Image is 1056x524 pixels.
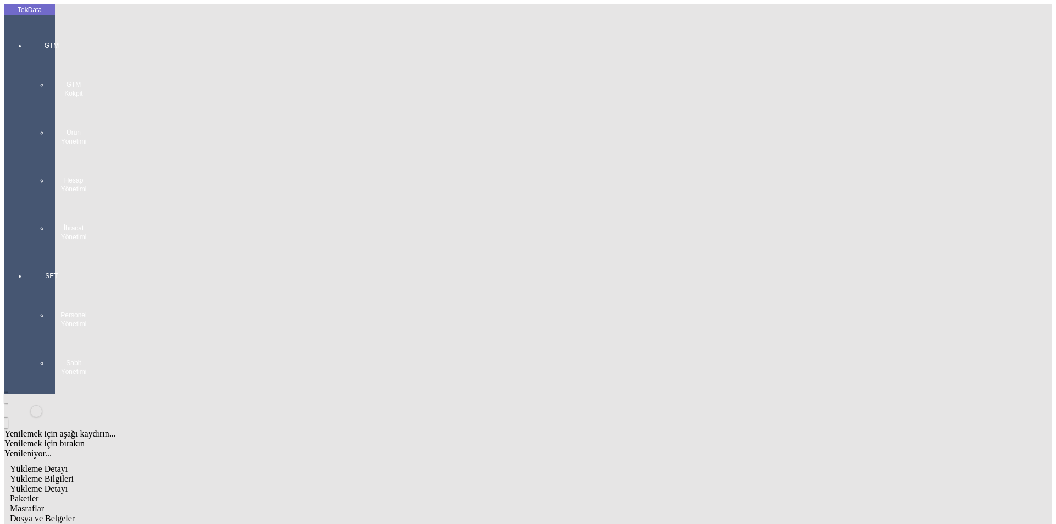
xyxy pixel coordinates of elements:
[10,484,68,493] span: Yükleme Detayı
[35,41,68,50] span: GTM
[10,464,68,473] span: Yükleme Detayı
[57,358,90,376] span: Sabit Yönetimi
[10,474,74,483] span: Yükleme Bilgileri
[57,176,90,194] span: Hesap Yönetimi
[4,449,887,459] div: Yenileniyor...
[57,128,90,146] span: Ürün Yönetimi
[57,311,90,328] span: Personel Yönetimi
[4,439,887,449] div: Yenilemek için bırakın
[4,5,55,14] div: TekData
[10,504,44,513] span: Masraflar
[10,494,38,503] span: Paketler
[57,224,90,241] span: İhracat Yönetimi
[57,80,90,98] span: GTM Kokpit
[10,514,75,523] span: Dosya ve Belgeler
[4,429,887,439] div: Yenilemek için aşağı kaydırın...
[35,272,68,280] span: SET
